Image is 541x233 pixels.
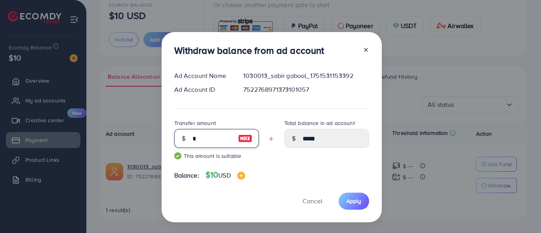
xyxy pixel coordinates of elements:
[293,193,332,210] button: Cancel
[174,171,199,180] span: Balance:
[237,85,375,94] div: 7522768971373101057
[174,119,216,127] label: Transfer amount
[284,119,355,127] label: Total balance in ad account
[347,197,361,205] span: Apply
[168,71,237,80] div: Ad Account Name
[238,134,252,143] img: image
[237,71,375,80] div: 1030013_sabir gabool_1751531153392
[507,197,535,227] iframe: Chat
[174,152,259,160] small: This amount is suitable
[174,152,181,159] img: guide
[174,45,324,56] h3: Withdraw balance from ad account
[168,85,237,94] div: Ad Account ID
[218,171,230,180] span: USD
[339,193,369,210] button: Apply
[237,172,245,180] img: image
[303,197,322,205] span: Cancel
[206,170,245,180] h4: $10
